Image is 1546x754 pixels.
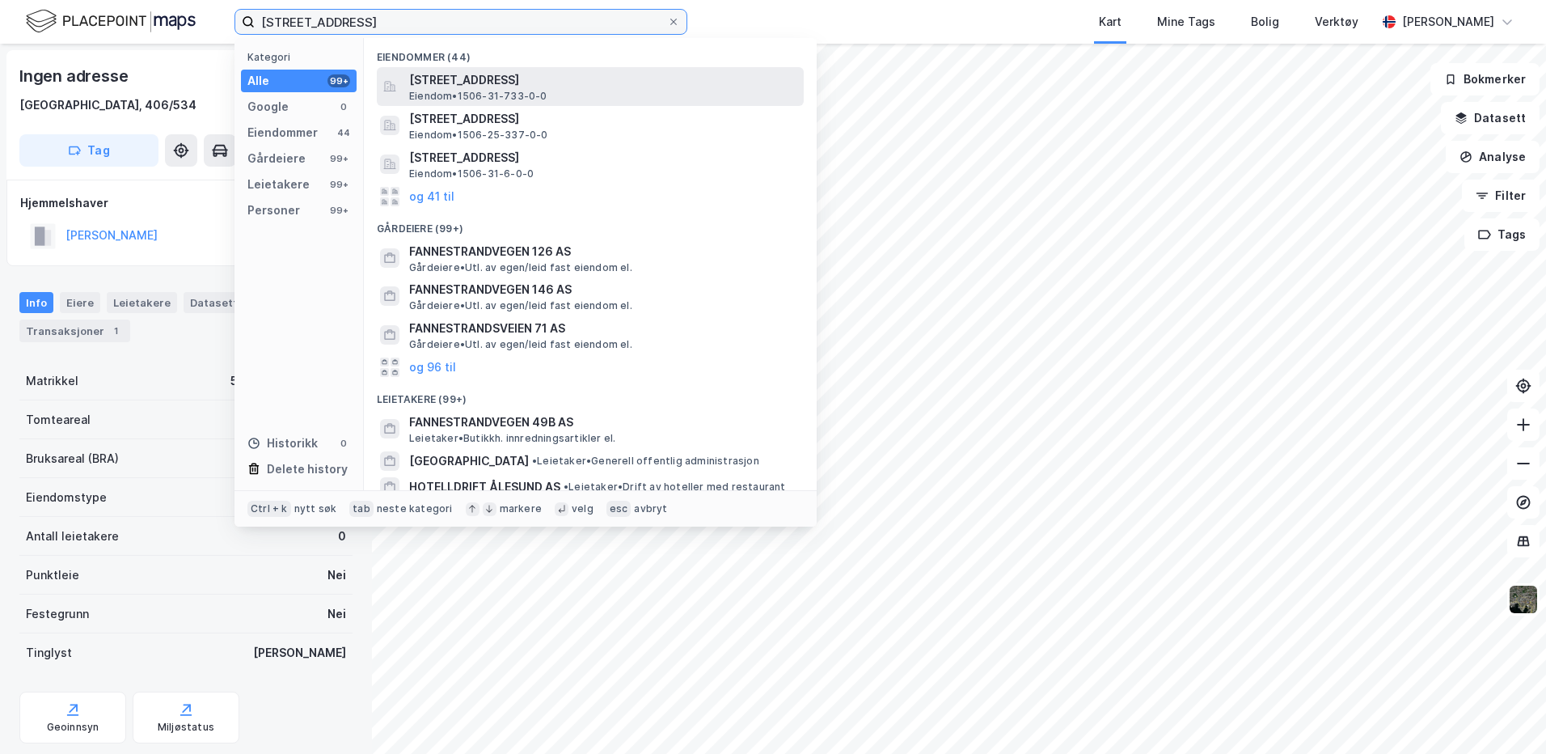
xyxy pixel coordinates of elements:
[19,63,131,89] div: Ingen adresse
[255,10,667,34] input: Søk på adresse, matrikkel, gårdeiere, leietakere eller personer
[1441,102,1540,134] button: Datasett
[19,320,130,342] div: Transaksjoner
[253,643,346,663] div: [PERSON_NAME]
[26,604,89,624] div: Festegrunn
[572,502,593,515] div: velg
[47,721,99,734] div: Geoinnsyn
[409,109,797,129] span: [STREET_ADDRESS]
[26,527,119,546] div: Antall leietakere
[409,187,454,206] button: og 41 til
[377,502,453,515] div: neste kategori
[338,527,346,546] div: 0
[247,123,318,142] div: Eiendommer
[247,201,300,220] div: Personer
[634,502,667,515] div: avbryt
[409,261,632,274] span: Gårdeiere • Utl. av egen/leid fast eiendom el.
[1462,180,1540,212] button: Filter
[409,477,560,497] span: HOTELLDRIFT ÅLESUND AS
[1430,63,1540,95] button: Bokmerker
[1099,12,1121,32] div: Kart
[26,565,79,585] div: Punktleie
[1402,12,1494,32] div: [PERSON_NAME]
[500,502,542,515] div: markere
[1508,584,1539,615] img: 9k=
[247,501,291,517] div: Ctrl + k
[1464,218,1540,251] button: Tags
[26,410,91,430] div: Tomteareal
[247,175,310,194] div: Leietakere
[409,413,797,432] span: FANNESTRANDVEGEN 49B AS
[1315,12,1358,32] div: Verktøy
[230,371,346,391] div: 5001-406-534-0-0
[532,455,537,467] span: •
[19,292,53,313] div: Info
[409,242,797,261] span: FANNESTRANDVEGEN 126 AS
[337,100,350,113] div: 0
[327,74,350,87] div: 99+
[564,481,786,493] span: Leietaker • Drift av hoteller med restaurant
[1465,676,1546,754] iframe: Chat Widget
[184,292,244,313] div: Datasett
[327,152,350,165] div: 99+
[409,280,797,299] span: FANNESTRANDVEGEN 146 AS
[294,502,337,515] div: nytt søk
[409,129,548,142] span: Eiendom • 1506-25-337-0-0
[327,178,350,191] div: 99+
[19,95,196,115] div: [GEOGRAPHIC_DATA], 406/534
[1446,141,1540,173] button: Analyse
[409,167,534,180] span: Eiendom • 1506-31-6-0-0
[364,210,817,239] div: Gårdeiere (99+)
[20,193,352,213] div: Hjemmelshaver
[564,481,568,493] span: •
[337,126,350,139] div: 44
[26,449,119,468] div: Bruksareal (BRA)
[26,643,72,663] div: Tinglyst
[1465,676,1546,754] div: Kontrollprogram for chat
[1251,12,1279,32] div: Bolig
[409,338,632,351] span: Gårdeiere • Utl. av egen/leid fast eiendom el.
[409,90,547,103] span: Eiendom • 1506-31-733-0-0
[327,604,346,624] div: Nei
[337,437,350,450] div: 0
[409,358,456,377] button: og 96 til
[409,70,797,90] span: [STREET_ADDRESS]
[107,292,177,313] div: Leietakere
[247,97,289,116] div: Google
[247,51,357,63] div: Kategori
[409,432,615,445] span: Leietaker • Butikkh. innredningsartikler el.
[19,134,158,167] button: Tag
[327,204,350,217] div: 99+
[409,299,632,312] span: Gårdeiere • Utl. av egen/leid fast eiendom el.
[247,149,306,168] div: Gårdeiere
[409,451,529,471] span: [GEOGRAPHIC_DATA]
[364,38,817,67] div: Eiendommer (44)
[158,721,214,734] div: Miljøstatus
[409,319,797,338] span: FANNESTRANDSVEIEN 71 AS
[247,434,318,453] div: Historikk
[60,292,100,313] div: Eiere
[108,323,124,339] div: 1
[267,460,348,479] div: Delete history
[1157,12,1215,32] div: Mine Tags
[26,371,78,391] div: Matrikkel
[327,565,346,585] div: Nei
[532,455,759,468] span: Leietaker • Generell offentlig administrasjon
[606,501,631,517] div: esc
[364,380,817,409] div: Leietakere (99+)
[247,71,269,91] div: Alle
[26,488,107,507] div: Eiendomstype
[349,501,374,517] div: tab
[409,148,797,167] span: [STREET_ADDRESS]
[26,7,196,36] img: logo.f888ab2527a4732fd821a326f86c7f29.svg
